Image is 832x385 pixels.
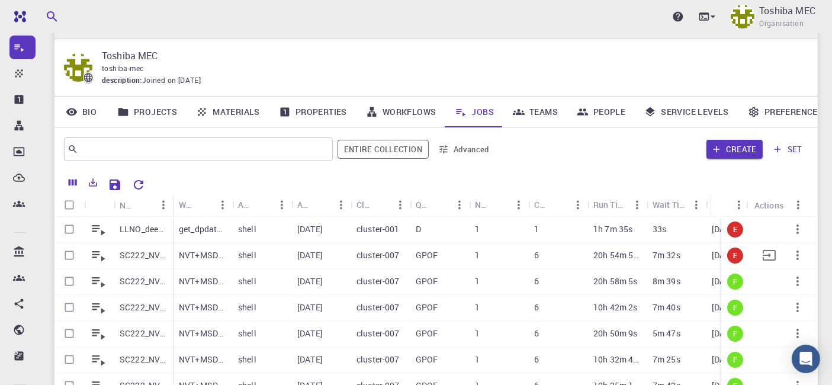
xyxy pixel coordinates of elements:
[120,223,167,235] p: LLNO_deepmdtransTEST
[717,195,736,214] button: Sort
[297,328,323,339] p: [DATE]
[102,49,799,63] p: Toshiba MEC
[593,249,641,261] p: 20h 54m 50s
[120,275,167,287] p: SC222_NVT10MD673K-1ns
[313,195,332,214] button: Sort
[728,303,742,313] span: F
[509,195,528,214] button: Menu
[238,354,256,365] p: shell
[653,328,680,339] p: 5m 47s
[727,300,743,316] div: finished
[593,354,641,365] p: 10h 32m 43s
[593,223,632,235] p: 1h 7m 35s
[593,193,628,216] div: Run Time
[102,63,143,73] span: toshiba-mec
[9,11,26,23] img: logo
[297,193,313,216] div: Application Version
[490,195,509,214] button: Sort
[730,195,749,214] button: Menu
[127,173,150,197] button: Reset Explorer Settings
[179,328,226,339] p: NVT+MSD+RDF+ADF_ver.2(DeepMD) (clone)
[173,193,232,216] div: Workflow Name
[728,251,742,261] span: E
[356,193,372,216] div: Cluster
[475,193,490,216] div: Nodes
[754,194,783,217] div: Actions
[154,195,173,214] button: Menu
[712,275,756,287] p: [DATE] 6:16
[568,195,587,214] button: Menu
[269,97,356,127] a: Properties
[238,301,256,313] p: shell
[351,193,410,216] div: Cluster
[84,194,114,217] div: Icon
[445,97,503,127] a: Jobs
[416,328,438,339] p: GPOF
[728,277,742,287] span: F
[635,97,738,127] a: Service Levels
[712,328,756,339] p: [DATE] 3:39
[356,354,400,365] p: cluster-007
[356,328,400,339] p: cluster-007
[503,97,567,127] a: Teams
[731,5,754,28] img: Toshiba MEC
[653,275,680,287] p: 8m 39s
[759,18,804,30] span: Organisation
[416,354,438,365] p: GPOF
[120,328,167,339] p: SC222_NVT10MD873K-1ns
[194,195,213,214] button: Sort
[653,249,680,261] p: 7m 32s
[356,97,446,127] a: Workflows
[469,193,528,216] div: Nodes
[727,222,743,238] div: error
[135,195,154,214] button: Sort
[711,194,749,217] div: Status
[179,275,226,287] p: NVT+MSD+RDF+ADF_ver.2(DeepMD) (clone)
[727,274,743,290] div: finished
[238,193,253,216] div: Application
[749,194,808,217] div: Actions
[727,248,743,264] div: error
[83,173,103,192] button: Export
[120,354,167,365] p: SC222_NVT10MD973K-500ps
[767,140,808,159] button: set
[728,355,742,365] span: F
[338,140,429,159] span: Filter throughout whole library including sets (folders)
[534,275,539,287] p: 6
[416,193,431,216] div: Queue
[534,223,539,235] p: 1
[759,4,815,18] p: Toshiba MEC
[332,195,351,214] button: Menu
[475,301,480,313] p: 1
[103,173,127,197] button: Save Explorer Settings
[653,301,680,313] p: 7m 40s
[102,75,142,86] span: description :
[653,193,687,216] div: Wait Time
[114,194,173,217] div: Name
[179,354,226,365] p: NVT+MSD+RDF+ADF_ver.2(DeepMD) (clone)
[450,195,469,214] button: Menu
[232,193,291,216] div: Application
[108,97,187,127] a: Projects
[789,195,808,214] button: Menu
[291,193,351,216] div: Application Version
[475,249,480,261] p: 1
[534,193,550,216] div: Cores
[372,195,391,214] button: Sort
[416,249,438,261] p: GPOF
[410,193,469,216] div: Queue
[179,249,226,261] p: NVT+MSD+RDF+ADF_ver.2(DeepMD) (clone)
[297,301,323,313] p: [DATE]
[534,249,539,261] p: 6
[550,195,568,214] button: Sort
[356,301,400,313] p: cluster-007
[727,352,743,368] div: finished
[433,140,495,159] button: Advanced
[120,301,167,313] p: SC222_NVT10MD1173K-500ps
[23,8,65,19] span: Support
[712,354,756,365] p: [DATE] 3:46
[593,275,638,287] p: 20h 58m 5s
[534,301,539,313] p: 6
[727,326,743,342] div: finished
[628,195,647,214] button: Menu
